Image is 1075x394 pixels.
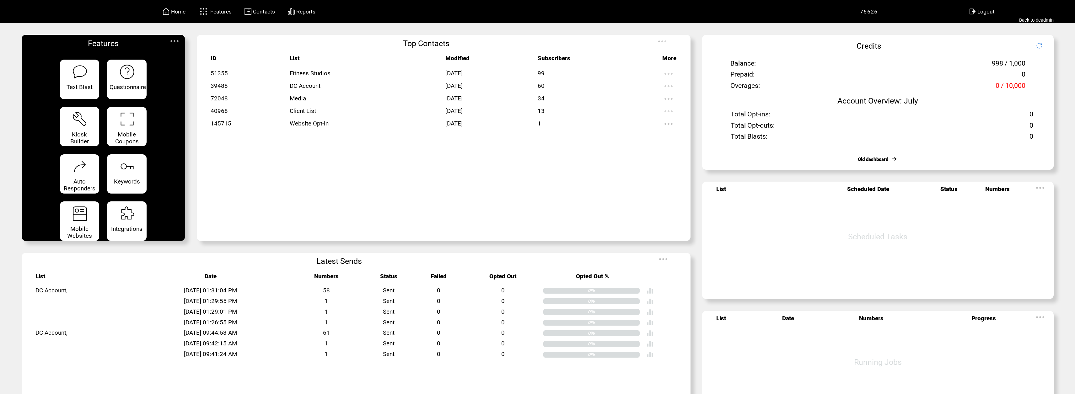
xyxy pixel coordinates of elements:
[662,118,675,130] img: ellypsis.svg
[88,39,119,48] span: Features
[1034,182,1046,194] img: ellypsis.svg
[1034,311,1046,323] img: ellypsis.svg
[210,8,232,15] span: Features
[380,273,397,285] span: Status
[198,6,209,17] img: features.svg
[72,64,88,80] img: text-blast.svg
[662,55,676,67] span: More
[60,107,99,146] a: Kiosk Builder
[445,70,463,77] span: [DATE]
[647,287,653,294] img: poll%20-%20white.svg
[860,8,878,15] span: 76626
[848,232,907,241] span: Scheduled Tasks
[383,319,395,326] span: Sent
[501,308,505,315] span: 0
[437,298,440,305] span: 0
[647,340,653,347] img: poll%20-%20white.svg
[403,39,449,48] span: Top Contacts
[647,309,653,316] img: poll%20-%20white.svg
[162,8,170,15] img: home.svg
[716,186,726,198] span: List
[538,108,545,114] span: 13
[211,120,231,127] span: 145715
[588,341,640,347] div: 0%
[383,287,395,294] span: Sent
[538,55,570,67] span: Subscribers
[996,82,1025,95] span: 0 / 10,000
[538,70,545,77] span: 99
[647,351,653,358] img: poll%20-%20white.svg
[161,7,186,16] a: Home
[445,120,463,127] span: [DATE]
[588,320,640,326] div: 0%
[383,298,395,305] span: Sent
[184,287,237,294] span: [DATE] 01:31:04 PM
[501,298,505,305] span: 0
[647,298,653,305] img: poll%20-%20white.svg
[244,8,252,15] img: contacts.svg
[72,158,88,174] img: auto-responders.svg
[323,287,330,294] span: 58
[588,309,640,315] div: 0%
[290,70,331,77] span: Fitness Studios
[730,82,760,95] span: Overages:
[211,55,216,67] span: ID
[107,154,147,194] a: Keywords
[114,178,140,185] span: Keywords
[314,273,339,285] span: Numbers
[323,329,330,336] span: 61
[977,8,995,15] span: Logout
[35,287,67,294] span: DC Account,
[383,351,395,358] span: Sent
[437,287,440,294] span: 0
[538,120,541,127] span: 1
[501,287,505,294] span: 0
[107,201,147,241] a: Integrations
[662,105,675,118] img: ellypsis.svg
[1036,43,1053,49] img: refresh.png
[968,7,1021,16] a: Logout
[253,8,275,15] span: Contacts
[67,84,93,91] span: Text Blast
[501,319,505,326] span: 0
[119,64,135,80] img: questionnaire.svg
[1029,110,1033,124] span: 0
[35,273,45,285] span: List
[1022,70,1025,84] span: 0
[858,157,888,162] a: Old dashboard
[538,95,545,102] span: 34
[445,83,463,89] span: [DATE]
[716,315,726,327] span: List
[588,330,640,336] div: 0%
[383,329,395,336] span: Sent
[437,308,440,315] span: 0
[111,226,142,232] span: Integrations
[184,298,237,305] span: [DATE] 01:29:55 PM
[325,351,328,358] span: 1
[171,8,185,15] span: Home
[72,205,88,221] img: mobile-websites.svg
[647,319,653,326] img: poll%20-%20white.svg
[501,329,505,336] span: 0
[67,226,92,239] span: Mobile Websites
[119,111,135,127] img: coupons.svg
[445,55,470,67] span: Modified
[489,273,516,285] span: Opted Out
[859,315,884,327] span: Numbers
[992,59,1025,73] span: 998 / 1,000
[211,70,228,77] span: 51355
[184,329,237,336] span: [DATE] 09:44:53 AM
[588,288,640,294] div: 0%
[662,93,675,105] img: ellypsis.svg
[501,351,505,358] span: 0
[197,5,233,18] a: Features
[110,84,146,91] span: Questionnaire
[656,35,669,48] img: ellypsis.svg
[501,340,505,347] span: 0
[985,186,1010,198] span: Numbers
[940,186,958,198] span: Status
[657,253,669,265] img: ellypsis.svg
[325,298,328,305] span: 1
[243,7,276,16] a: Contacts
[969,8,976,15] img: exit.svg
